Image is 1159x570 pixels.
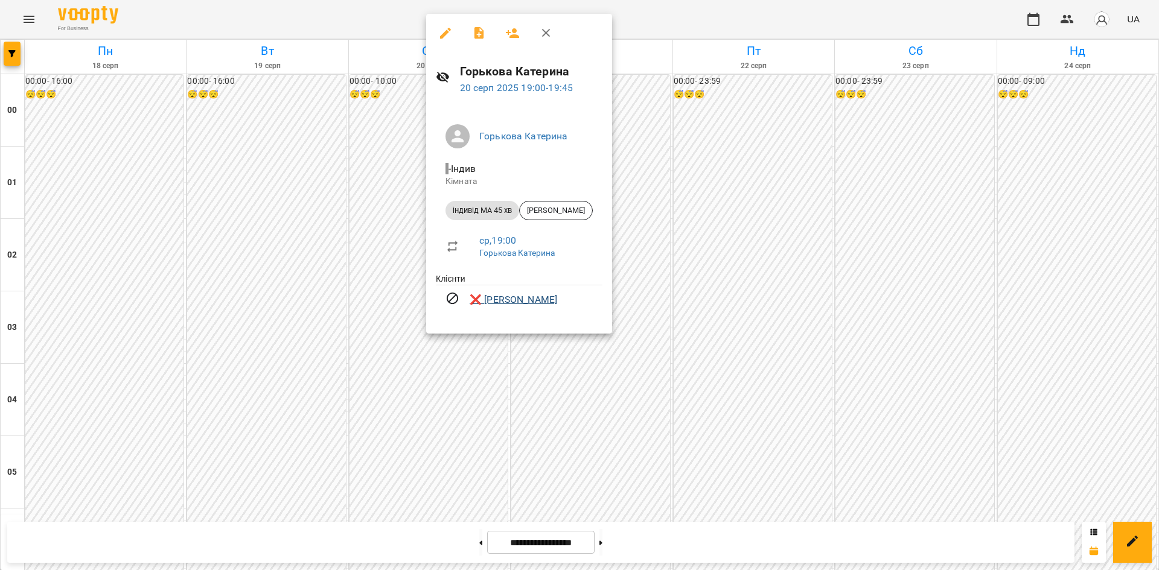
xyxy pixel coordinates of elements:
p: Кімната [445,176,593,188]
h6: Горькова Катерина [460,62,602,81]
span: - Індив [445,163,478,174]
svg: Візит скасовано [445,291,460,306]
a: ❌ [PERSON_NAME] [470,293,557,307]
a: 20 серп 2025 19:00-19:45 [460,82,573,93]
a: ср , 19:00 [479,235,516,246]
a: Горькова Катерина [479,248,555,258]
div: [PERSON_NAME] [519,201,593,220]
span: індивід МА 45 хв [445,205,519,216]
span: [PERSON_NAME] [520,205,592,216]
ul: Клієнти [436,273,602,319]
a: Горькова Катерина [479,130,568,142]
